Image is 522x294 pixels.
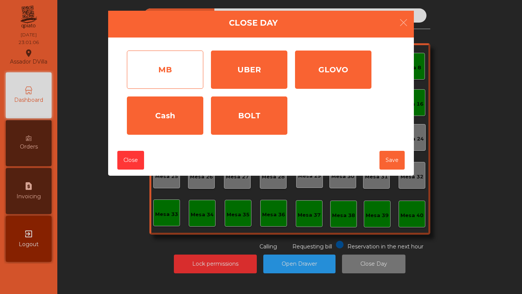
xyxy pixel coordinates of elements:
[211,51,287,89] div: UBER
[379,151,405,170] button: Save
[117,151,144,170] button: Close
[295,51,371,89] div: GLOVO
[127,96,203,135] div: Cash
[229,17,278,29] h4: Close Day
[127,51,203,89] div: MB
[211,96,287,135] div: BOLT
